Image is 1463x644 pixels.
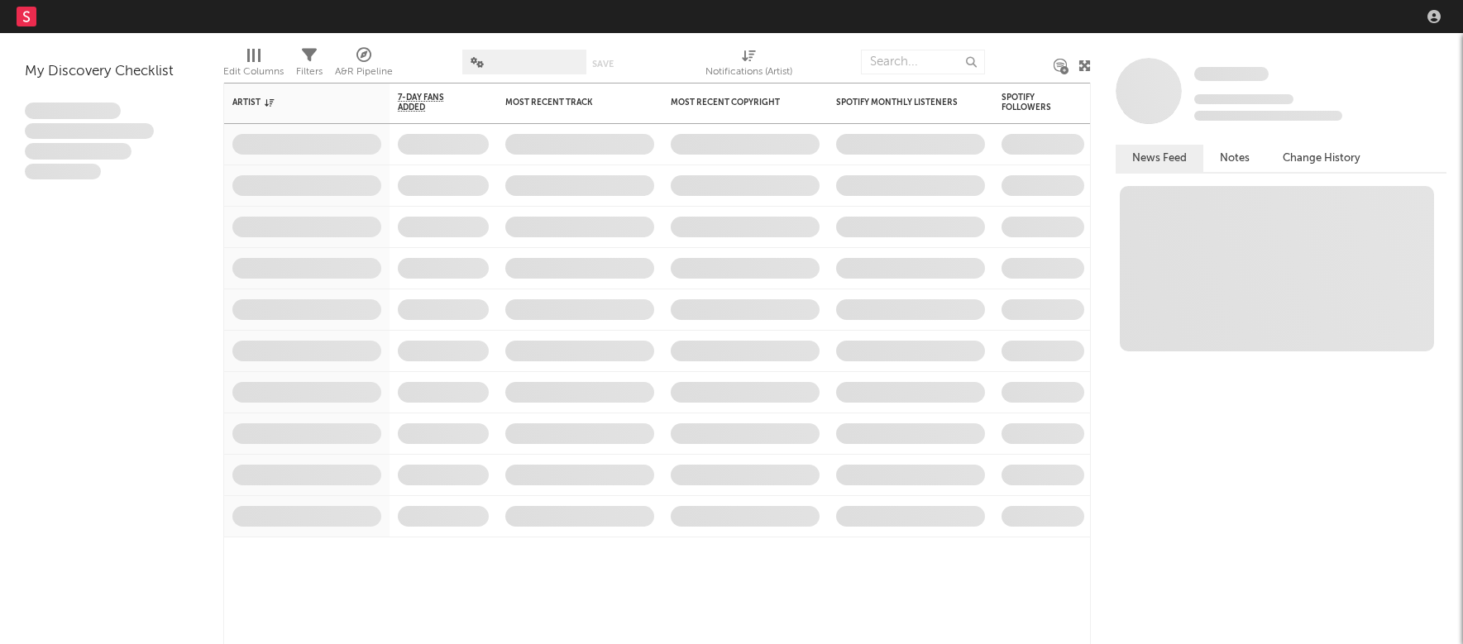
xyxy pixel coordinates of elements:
[505,98,629,107] div: Most Recent Track
[223,62,284,82] div: Edit Columns
[25,62,198,82] div: My Discovery Checklist
[1203,145,1266,172] button: Notes
[296,41,323,89] div: Filters
[671,98,795,107] div: Most Recent Copyright
[335,41,393,89] div: A&R Pipeline
[398,93,464,112] span: 7-Day Fans Added
[25,123,154,140] span: Integer aliquet in purus et
[25,164,101,180] span: Aliquam viverra
[296,62,323,82] div: Filters
[705,62,792,82] div: Notifications (Artist)
[25,103,121,119] span: Lorem ipsum dolor
[25,143,131,160] span: Praesent ac interdum
[1194,111,1342,121] span: 0 fans last week
[705,41,792,89] div: Notifications (Artist)
[1194,66,1269,83] a: Some Artist
[1194,67,1269,81] span: Some Artist
[335,62,393,82] div: A&R Pipeline
[1194,94,1293,104] span: Tracking Since: [DATE]
[232,98,356,107] div: Artist
[1266,145,1377,172] button: Change History
[836,98,960,107] div: Spotify Monthly Listeners
[223,41,284,89] div: Edit Columns
[861,50,985,74] input: Search...
[1116,145,1203,172] button: News Feed
[592,60,614,69] button: Save
[1002,93,1059,112] div: Spotify Followers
